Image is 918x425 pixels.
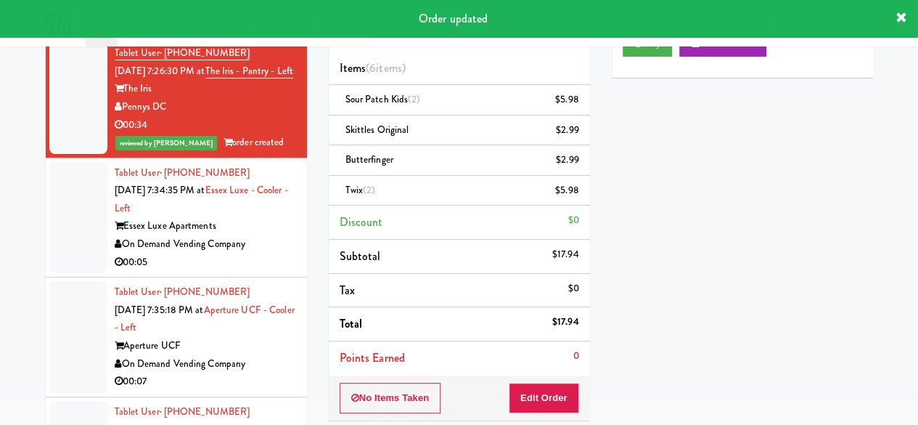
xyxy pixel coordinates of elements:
[376,60,402,76] ng-pluralize: items
[115,217,296,235] div: Essex Luxe Apartments
[340,282,355,299] span: Tax
[509,383,579,413] button: Edit Order
[555,91,579,109] div: $5.98
[408,92,420,106] span: (2)
[345,183,376,197] span: Twix
[345,123,409,137] span: Skittles Original
[115,355,296,373] div: On Demand Vending Company
[340,214,383,230] span: Discount
[115,183,288,215] a: Essex Luxe - Cooler - Left
[46,39,307,158] li: Tablet User· [PHONE_NUMBER][DATE] 7:26:30 PM atThe Iris - Pantry - LeftThe IrisPennys DC00:34revi...
[115,373,296,391] div: 00:07
[340,248,381,264] span: Subtotal
[115,337,296,355] div: Aperture UCF
[115,116,296,134] div: 00:34
[46,278,307,397] li: Tablet User· [PHONE_NUMBER][DATE] 7:35:18 PM atAperture UCF - Cooler - LeftAperture UCFOn Demand ...
[115,303,204,317] span: [DATE] 7:35:18 PM at
[573,347,578,365] div: 0
[115,98,296,116] div: Pennys DC
[115,303,295,335] a: Aperture UCF - Cooler - Left
[115,405,250,418] a: Tablet User· [PHONE_NUMBER]
[556,151,579,169] div: $2.99
[160,166,250,179] span: · [PHONE_NUMBER]
[205,64,293,78] a: The Iris - Pantry - Left
[115,285,250,299] a: Tablet User· [PHONE_NUMBER]
[567,280,578,298] div: $0
[224,135,284,149] span: order created
[115,80,296,98] div: The Iris
[160,405,250,418] span: · [PHONE_NUMBER]
[115,46,250,60] a: Tablet User· [PHONE_NUMBER]
[552,246,579,264] div: $17.94
[160,46,250,60] span: · [PHONE_NUMBER]
[115,166,250,179] a: Tablet User· [PHONE_NUMBER]
[46,158,307,278] li: Tablet User· [PHONE_NUMBER][DATE] 7:34:35 PM atEssex Luxe - Cooler - LeftEssex Luxe ApartmentsOn ...
[115,136,218,150] span: reviewed by [PERSON_NAME]
[366,60,406,76] span: (6 )
[115,254,296,272] div: 00:05
[419,10,488,27] span: Order updated
[345,92,421,106] span: Sour Patch Kids
[567,211,578,230] div: $0
[115,235,296,254] div: On Demand Vending Company
[340,383,441,413] button: No Items Taken
[363,183,375,197] span: (2)
[552,313,579,331] div: $17.94
[556,121,579,139] div: $2.99
[115,64,205,78] span: [DATE] 7:26:30 PM at
[340,349,405,366] span: Points Earned
[115,183,205,197] span: [DATE] 7:34:35 PM at
[160,285,250,299] span: · [PHONE_NUMBER]
[555,182,579,200] div: $5.98
[340,315,363,332] span: Total
[340,60,406,76] span: Items
[345,153,393,166] span: Butterfinger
